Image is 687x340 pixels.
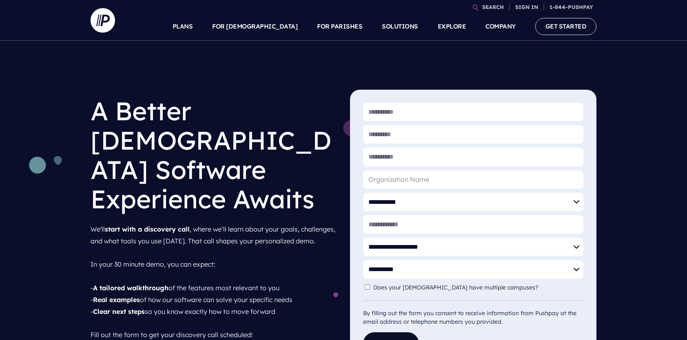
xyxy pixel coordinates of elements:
strong: Real examples [93,296,140,304]
label: Does your [DEMOGRAPHIC_DATA] have multiple campuses? [373,284,542,291]
a: FOR [DEMOGRAPHIC_DATA] [212,12,297,41]
strong: Clear next steps [93,307,145,316]
a: FOR PARISHES [317,12,362,41]
a: SOLUTIONS [382,12,418,41]
strong: A tailored walkthrough [93,284,168,292]
h1: A Better [DEMOGRAPHIC_DATA] Software Experience Awaits [91,90,337,220]
input: Organization Name [363,170,583,189]
strong: start with a discovery call [105,225,190,233]
a: GET STARTED [535,18,597,35]
a: COMPANY [485,12,516,41]
a: EXPLORE [438,12,466,41]
div: By filling out the form you consent to receive information from Pushpay at the email address or t... [363,300,583,326]
a: PLANS [173,12,193,41]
